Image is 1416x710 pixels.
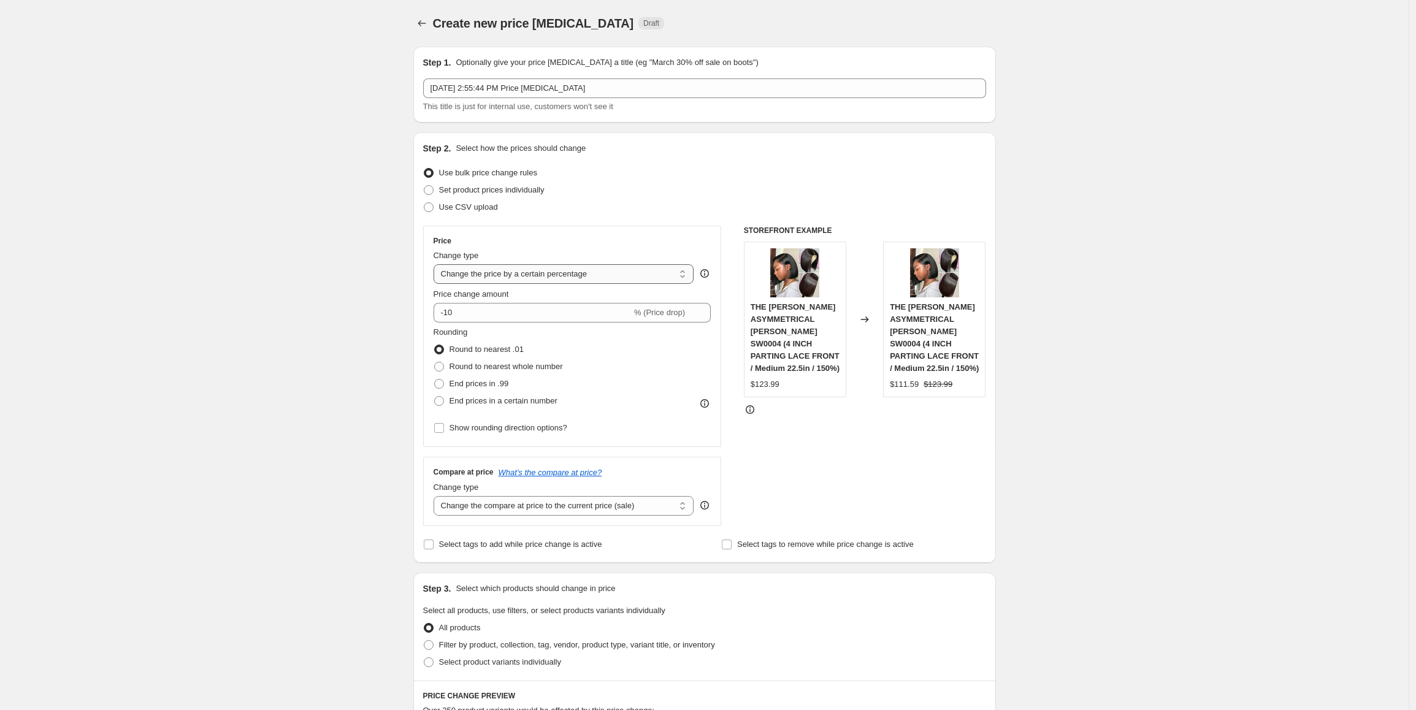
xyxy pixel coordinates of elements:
[439,640,715,649] span: Filter by product, collection, tag, vendor, product type, variant title, or inventory
[439,185,545,194] span: Set product prices individually
[439,168,537,177] span: Use bulk price change rules
[456,56,758,69] p: Optionally give your price [MEDICAL_DATA] a title (eg "March 30% off sale on boots")
[751,378,779,391] div: $123.99
[499,468,602,477] button: What's the compare at price?
[423,56,451,69] h2: Step 1.
[434,251,479,260] span: Change type
[744,226,986,235] h6: STOREFRONT EXAMPLE
[423,606,665,615] span: Select all products, use filters, or select products variants individually
[434,289,509,299] span: Price change amount
[634,308,685,317] span: % (Price drop)
[450,362,563,371] span: Round to nearest whole number
[890,302,979,373] span: THE [PERSON_NAME] ASYMMETRICAL [PERSON_NAME] SW0004 (4 INCH PARTING LACE FRONT / Medium 22.5in / ...
[698,267,711,280] div: help
[751,302,840,373] span: THE [PERSON_NAME] ASYMMETRICAL [PERSON_NAME] SW0004 (4 INCH PARTING LACE FRONT / Medium 22.5in / ...
[439,657,561,666] span: Select product variants individually
[737,540,914,549] span: Select tags to remove while price change is active
[450,379,509,388] span: End prices in .99
[439,202,498,212] span: Use CSV upload
[434,467,494,477] h3: Compare at price
[450,423,567,432] span: Show rounding direction options?
[423,142,451,155] h2: Step 2.
[450,396,557,405] span: End prices in a certain number
[434,327,468,337] span: Rounding
[423,691,986,701] h6: PRICE CHANGE PREVIEW
[423,582,451,595] h2: Step 3.
[456,142,586,155] p: Select how the prices should change
[439,623,481,632] span: All products
[434,303,632,323] input: -15
[434,483,479,492] span: Change type
[434,236,451,246] h3: Price
[423,102,613,111] span: This title is just for internal use, customers won't see it
[439,540,602,549] span: Select tags to add while price change is active
[423,78,986,98] input: 30% off holiday sale
[770,248,819,297] img: the-rihanna-asymmetrical-bob-wig-sw0004-superbwigs-820_80x.jpg
[890,378,919,391] div: $111.59
[924,378,952,391] strike: $123.99
[643,18,659,28] span: Draft
[456,582,615,595] p: Select which products should change in price
[910,248,959,297] img: the-rihanna-asymmetrical-bob-wig-sw0004-superbwigs-820_80x.jpg
[698,499,711,511] div: help
[450,345,524,354] span: Round to nearest .01
[433,17,634,30] span: Create new price [MEDICAL_DATA]
[413,15,431,32] button: Price change jobs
